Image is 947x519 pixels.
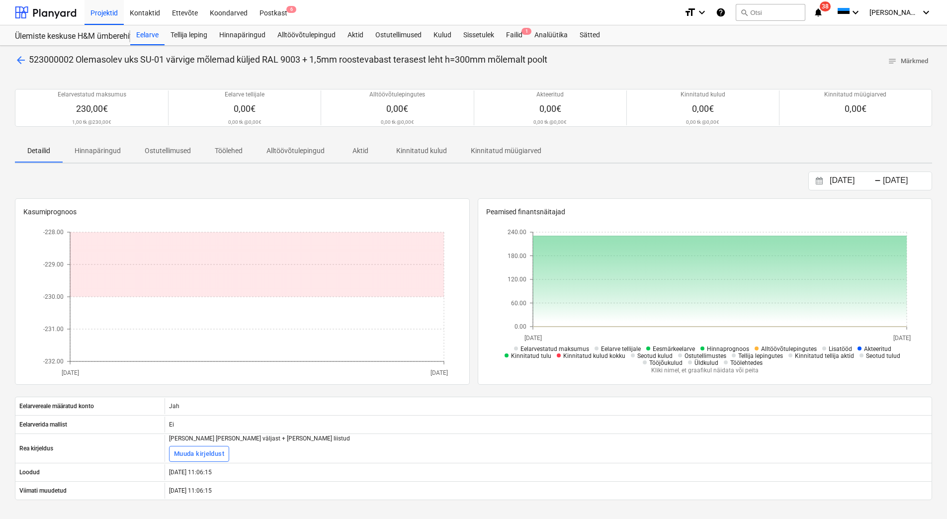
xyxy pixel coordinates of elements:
[508,229,526,236] tspan: 240.00
[19,444,53,453] p: Rea kirjeldus
[869,8,919,16] span: [PERSON_NAME]
[43,294,64,301] tspan: -230.00
[19,421,67,429] p: Eelarverida mallist
[866,352,900,359] span: Seotud tulud
[225,90,264,99] p: Eelarve tellijale
[130,25,165,45] div: Eelarve
[528,25,574,45] a: Analüütika
[58,90,126,99] p: Eelarvestatud maksumus
[524,335,541,342] tspan: [DATE]
[174,448,224,460] div: Muuda kirjeldust
[692,103,714,114] span: 0,00€
[213,25,271,45] a: Hinnapäringud
[761,346,817,352] span: Alltöövõtulepingutes
[43,229,64,236] tspan: -228.00
[563,352,625,359] span: Kinnitatud kulud kokku
[730,359,763,366] span: Töölehtedes
[286,6,296,13] span: 6
[685,352,726,359] span: Ostutellimustes
[381,119,414,125] p: 0,00 tk @ 0,00€
[536,90,564,99] p: Akteeritud
[533,119,567,125] p: 0,00 tk @ 0,00€
[228,119,261,125] p: 0,00 tk @ 0,00€
[736,4,805,21] button: Otsi
[740,8,748,16] span: search
[43,261,64,268] tspan: -229.00
[15,31,118,42] div: Ülemiste keskuse H&M ümberehitustööd [HMÜLEMISTE]
[266,146,325,156] p: Alltöövõtulepingud
[920,6,932,18] i: keyboard_arrow_down
[369,90,425,99] p: Alltöövõtulepingutes
[811,175,828,187] button: Interact with the calendar and add the check-in date for your trip.
[874,178,881,184] div: -
[508,253,526,259] tspan: 180.00
[893,335,911,342] tspan: [DATE]
[19,402,94,411] p: Eelarvereale määratud konto
[828,174,878,188] input: Algus
[539,103,561,114] span: 0,00€
[707,346,749,352] span: Hinnaprognoos
[500,25,528,45] a: Failid1
[76,103,108,114] span: 230,00€
[649,359,683,366] span: Tööjõukulud
[342,25,369,45] a: Aktid
[684,6,696,18] i: format_size
[486,207,924,217] p: Peamised finantsnäitajad
[165,398,932,414] div: Jah
[511,352,551,359] span: Kinnitatud tulu
[795,352,854,359] span: Kinnitatud tellija aktid
[72,119,111,125] p: 1,00 tk @ 230,00€
[521,28,531,35] span: 1
[824,90,886,99] p: Kinnitatud müügiarved
[653,346,695,352] span: Eesmärkeelarve
[601,346,641,352] span: Eelarve tellijale
[845,103,866,114] span: 0,00€
[369,25,428,45] div: Ostutellimused
[508,276,526,283] tspan: 120.00
[19,487,67,495] p: Viimati muudetud
[881,174,932,188] input: Lõpp
[574,25,606,45] a: Sätted
[503,366,907,375] p: Kliki nimel, et graafikul näidata või peita
[471,146,541,156] p: Kinnitatud müügiarved
[696,6,708,18] i: keyboard_arrow_down
[396,146,447,156] p: Kinnitatud kulud
[19,468,40,477] p: Loodud
[500,25,528,45] div: Failid
[428,25,457,45] a: Kulud
[386,103,408,114] span: 0,00€
[75,146,121,156] p: Hinnapäringud
[850,6,861,18] i: keyboard_arrow_down
[215,146,243,156] p: Töölehed
[430,369,448,376] tspan: [DATE]
[694,359,718,366] span: Üldkulud
[515,324,526,331] tspan: 0.00
[457,25,500,45] a: Sissetulek
[884,54,932,69] button: Märkmed
[864,346,891,352] span: Akteeritud
[511,300,526,307] tspan: 60.00
[43,326,64,333] tspan: -231.00
[15,54,27,66] span: arrow_back
[165,417,932,432] div: Ei
[165,464,932,480] div: [DATE] 11:06:15
[165,483,932,499] div: [DATE] 11:06:15
[813,6,823,18] i: notifications
[165,25,213,45] a: Tellija leping
[820,1,831,11] span: 38
[23,207,461,217] p: Kasumiprognoos
[62,369,79,376] tspan: [DATE]
[738,352,783,359] span: Tellija lepingutes
[271,25,342,45] a: Alltöövõtulepingud
[27,146,51,156] p: Detailid
[716,6,726,18] i: Abikeskus
[520,346,589,352] span: Eelarvestatud maksumus
[234,103,256,114] span: 0,00€
[888,57,897,66] span: notes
